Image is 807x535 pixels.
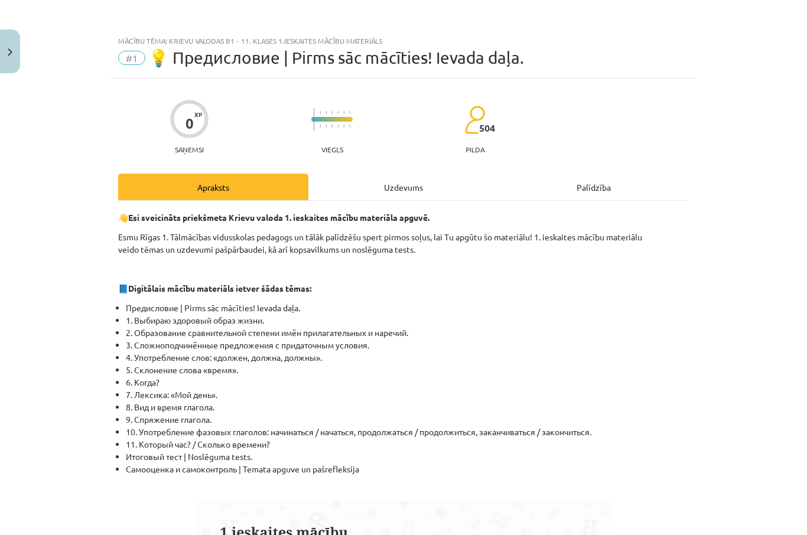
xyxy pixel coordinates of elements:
img: icon-short-line-57e1e144782c952c97e751825c79c345078a6d821885a25fce030b3d8c18986b.svg [326,125,327,128]
img: icon-short-line-57e1e144782c952c97e751825c79c345078a6d821885a25fce030b3d8c18986b.svg [320,125,321,128]
li: 2. Образование сравнительной степени имён прилагательных и наречий. [126,327,689,339]
img: icon-short-line-57e1e144782c952c97e751825c79c345078a6d821885a25fce030b3d8c18986b.svg [326,111,327,114]
span: 💡 Предисловие | Pirms sāc mācīties! Ievada daļa. [148,48,524,67]
span: #1 [118,51,145,65]
div: Uzdevums [308,174,499,200]
li: 11. Который час? / Сколько времени? [126,438,689,451]
p: Viegls [321,145,343,154]
img: icon-short-line-57e1e144782c952c97e751825c79c345078a6d821885a25fce030b3d8c18986b.svg [331,125,333,128]
li: 5. Склонение слова «время». [126,364,689,376]
img: icon-short-line-57e1e144782c952c97e751825c79c345078a6d821885a25fce030b3d8c18986b.svg [349,125,350,128]
li: 7. Лексика: «Мой день». [126,389,689,401]
img: icon-short-line-57e1e144782c952c97e751825c79c345078a6d821885a25fce030b3d8c18986b.svg [331,111,333,114]
li: Предисловие | Pirms sāc mācīties! Ievada daļa. [126,302,689,314]
img: icon-short-line-57e1e144782c952c97e751825c79c345078a6d821885a25fce030b3d8c18986b.svg [337,111,339,114]
p: Esmu Rīgas 1. Tālmācības vidusskolas pedagogs un tālāk palīdzēšu spert pirmos soļus, lai Tu apgūt... [118,231,689,256]
li: Самооценка и самоконтроль | Temata apguve un pašrefleksija [126,463,689,475]
li: 6. Когда? [126,376,689,389]
p: 📘 [118,282,689,295]
img: icon-close-lesson-0947bae3869378f0d4975bcd49f059093ad1ed9edebbc8119c70593378902aed.svg [8,48,12,56]
li: 9. Спряжение глагола. [126,413,689,426]
div: 0 [186,115,194,132]
li: 1. Выбираю здоровый образ жизни. [126,314,689,327]
div: Palīdzība [499,174,689,200]
strong: Esi sveicināts priekšmeta Krievu valoda 1. ieskaites mācību materiāla apguvē. [128,212,429,223]
li: 3. Сложноподчинённые предложения с придаточным условия. [126,339,689,351]
img: icon-short-line-57e1e144782c952c97e751825c79c345078a6d821885a25fce030b3d8c18986b.svg [343,125,344,128]
span: 504 [479,123,495,133]
img: icon-short-line-57e1e144782c952c97e751825c79c345078a6d821885a25fce030b3d8c18986b.svg [343,111,344,114]
img: students-c634bb4e5e11cddfef0936a35e636f08e4e9abd3cc4e673bd6f9a4125e45ecb1.svg [464,105,485,135]
p: pilda [466,145,484,154]
img: icon-short-line-57e1e144782c952c97e751825c79c345078a6d821885a25fce030b3d8c18986b.svg [337,125,339,128]
li: 10. Употребление фазовых глаголов: начинаться / начаться, продолжаться / продолжиться, заканчиват... [126,426,689,438]
li: Итоговый тест | Noslēguma tests. [126,451,689,463]
li: 8. Вид и время глагола. [126,401,689,413]
p: 👋 [118,211,689,224]
img: icon-long-line-d9ea69661e0d244f92f715978eff75569469978d946b2353a9bb055b3ed8787d.svg [314,108,315,131]
p: Saņemsi [170,145,209,154]
div: Apraksts [118,174,308,200]
li: 4. Употребление слов: «должен, должна, должны». [126,351,689,364]
strong: Digitālais mācību materiāls ietver šādas tēmas: [128,283,311,293]
img: icon-short-line-57e1e144782c952c97e751825c79c345078a6d821885a25fce030b3d8c18986b.svg [349,111,350,114]
div: Mācību tēma: Krievu valodas b1 - 11. klases 1.ieskaites mācību materiāls [118,37,689,45]
span: XP [194,111,202,118]
img: icon-short-line-57e1e144782c952c97e751825c79c345078a6d821885a25fce030b3d8c18986b.svg [320,111,321,114]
